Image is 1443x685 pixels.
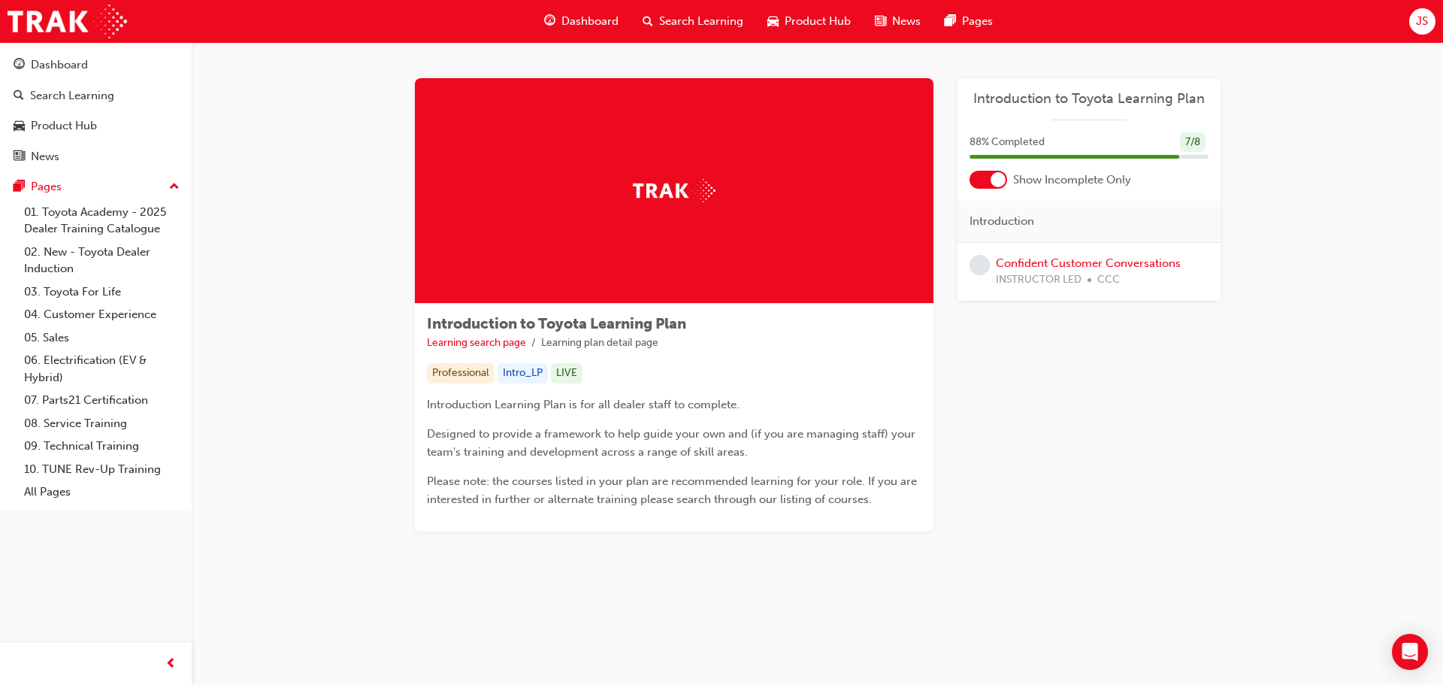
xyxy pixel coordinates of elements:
[14,150,25,164] span: news-icon
[30,87,114,105] div: Search Learning
[427,474,920,506] span: Please note: the courses listed in your plan are recommended learning for your role. If you are i...
[1180,132,1206,153] div: 7 / 8
[31,148,59,165] div: News
[633,179,715,202] img: Trak
[169,177,180,197] span: up-icon
[6,143,186,171] a: News
[6,173,186,201] button: Pages
[6,51,186,79] a: Dashboard
[6,82,186,110] a: Search Learning
[18,326,186,350] a: 05. Sales
[14,180,25,194] span: pages-icon
[18,280,186,304] a: 03. Toyota For Life
[892,13,921,30] span: News
[14,59,25,72] span: guage-icon
[18,349,186,389] a: 06. Electrification (EV & Hybrid)
[1409,8,1435,35] button: JS
[14,120,25,133] span: car-icon
[18,389,186,412] a: 07. Parts21 Certification
[755,6,863,37] a: car-iconProduct Hub
[18,241,186,280] a: 02. New - Toyota Dealer Induction
[996,271,1081,289] span: INSTRUCTOR LED
[498,363,548,383] div: Intro_LP
[165,655,177,674] span: prev-icon
[31,56,88,74] div: Dashboard
[544,12,555,31] span: guage-icon
[933,6,1005,37] a: pages-iconPages
[767,12,779,31] span: car-icon
[18,303,186,326] a: 04. Customer Experience
[970,255,990,275] span: learningRecordVerb_NONE-icon
[31,117,97,135] div: Product Hub
[18,458,186,481] a: 10. TUNE Rev-Up Training
[31,178,62,195] div: Pages
[1013,171,1131,189] span: Show Incomplete Only
[996,256,1181,270] a: Confident Customer Conversations
[551,363,582,383] div: LIVE
[6,48,186,173] button: DashboardSearch LearningProduct HubNews
[18,435,186,458] a: 09. Technical Training
[970,213,1034,230] span: Introduction
[863,6,933,37] a: news-iconNews
[427,315,686,332] span: Introduction to Toyota Learning Plan
[970,134,1045,151] span: 88 % Completed
[643,12,653,31] span: search-icon
[970,90,1209,108] a: Introduction to Toyota Learning Plan
[427,398,740,411] span: Introduction Learning Plan is for all dealer staff to complete.
[631,6,755,37] a: search-iconSearch Learning
[18,412,186,435] a: 08. Service Training
[561,13,619,30] span: Dashboard
[945,12,956,31] span: pages-icon
[1097,271,1120,289] span: CCC
[532,6,631,37] a: guage-iconDashboard
[785,13,851,30] span: Product Hub
[427,363,495,383] div: Professional
[18,201,186,241] a: 01. Toyota Academy - 2025 Dealer Training Catalogue
[427,427,918,459] span: Designed to provide a framework to help guide your own and (if you are managing staff) your team'...
[8,5,127,38] img: Trak
[962,13,993,30] span: Pages
[6,112,186,140] a: Product Hub
[659,13,743,30] span: Search Learning
[541,335,658,352] li: Learning plan detail page
[875,12,886,31] span: news-icon
[1392,634,1428,670] div: Open Intercom Messenger
[1416,13,1428,30] span: JS
[427,336,526,349] a: Learning search page
[14,89,24,103] span: search-icon
[18,480,186,504] a: All Pages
